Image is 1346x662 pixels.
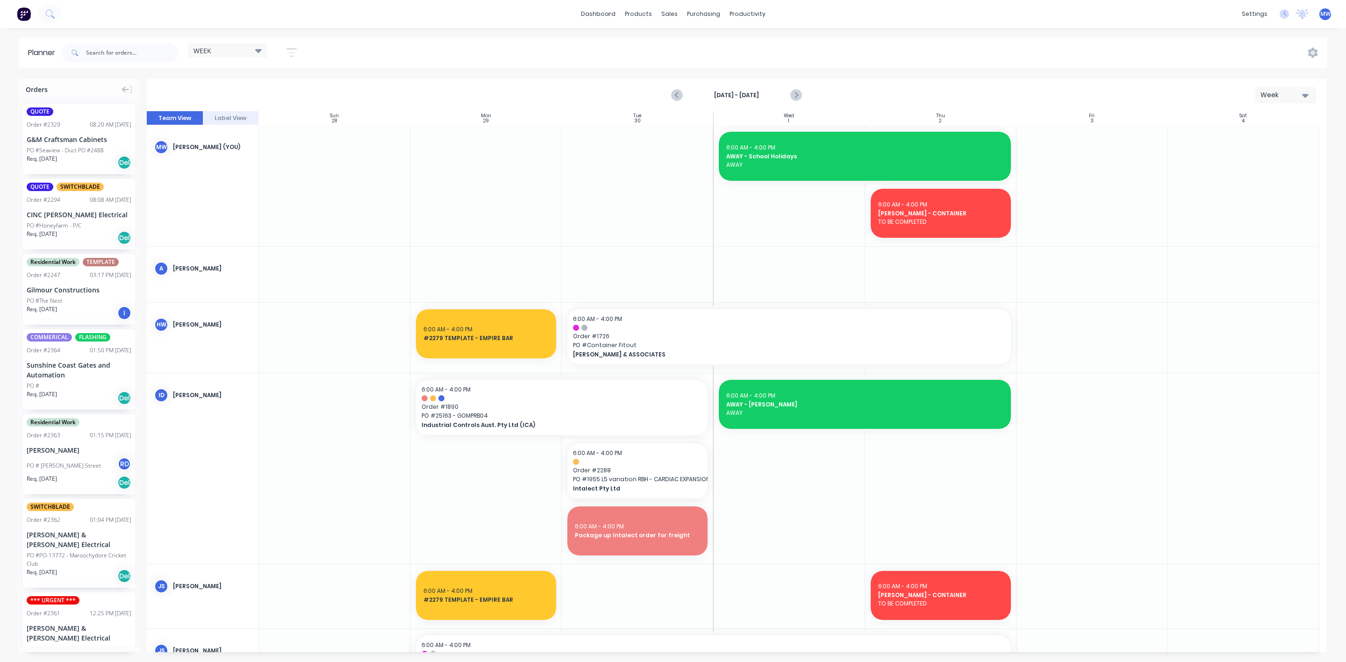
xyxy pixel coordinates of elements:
span: Req. [DATE] [27,305,57,313]
span: Residential Work [27,258,79,266]
span: 6:00 AM - 4:00 PM [726,143,775,151]
div: PO #The Nest [27,297,62,305]
div: [PERSON_NAME] [173,320,251,329]
span: Industrial Controls Aust. Pty Ltd (ICA) [422,421,674,429]
div: Thu [936,113,945,119]
div: 12:25 PM [DATE] [90,609,131,618]
span: Orders [26,85,48,94]
span: 6:00 AM - 4:00 PM [423,325,473,333]
input: Search for orders... [86,43,179,62]
span: Req. [DATE] [27,155,57,163]
div: Mon [481,113,491,119]
span: [PERSON_NAME] - CONTAINER [878,209,1003,218]
span: SWITCHBLADE [57,183,104,191]
span: MW [1320,10,1331,18]
div: [PERSON_NAME] [173,264,251,273]
div: productivity [725,7,770,21]
a: dashboard [576,7,620,21]
span: 6:00 AM - 4:00 PM [422,385,471,393]
div: Fri [1089,113,1095,119]
span: PO # 25163 - GOMPRB04 [422,412,702,420]
div: 2 [939,119,942,123]
div: PO #Seaview - Duct PO #2488 [27,146,104,155]
span: TEMPLATE [83,258,119,266]
div: A [154,262,168,276]
span: Residential Work [27,418,79,427]
div: 08:20 AM [DATE] [90,121,131,129]
div: Sun [330,113,339,119]
div: 30 [634,119,641,123]
div: RD [117,457,131,471]
div: settings [1237,7,1272,21]
button: Label View [203,111,259,125]
div: Sunshine Coast Gates and Automation [27,360,131,380]
div: products [620,7,657,21]
span: 6:00 AM - 4:00 PM [878,582,927,590]
div: Wed [784,113,794,119]
button: Week [1255,87,1316,103]
div: Order # 2362 [27,516,60,524]
span: 6:00 AM - 4:00 PM [573,315,622,323]
div: MW [154,140,168,154]
div: 28 [332,119,337,123]
div: Sat [1239,113,1247,119]
div: Del [117,569,131,583]
div: G&M Craftsman Cabinets [27,135,131,144]
div: Del [117,476,131,490]
span: Intalect Pty Ltd [573,484,689,493]
div: Del [117,391,131,405]
div: Planner [28,47,60,58]
div: PO #PO-13772 - Maroochydore Cricket Club [27,551,131,568]
span: Order # 1726 [573,332,1005,341]
div: 03:17 PM [DATE] [90,271,131,279]
div: 01:04 PM [DATE] [90,516,131,524]
span: Req. [DATE] [27,568,57,577]
span: 6:00 AM - 4:00 PM [878,200,927,208]
div: PO #Honeyfarm - P/C [27,221,81,230]
div: [PERSON_NAME] [27,445,131,455]
div: JS [154,579,168,593]
span: Order # 2288 [573,466,702,475]
span: AWAY - [PERSON_NAME] [726,400,1003,409]
span: Req. [DATE] [27,230,57,238]
div: Order # 2364 [27,346,60,355]
span: TO BE COMPLETED [878,599,1003,608]
div: [PERSON_NAME] (You) [173,143,251,151]
div: 29 [483,119,489,123]
span: AWAY [726,161,1003,169]
span: 6:00 AM - 4:00 PM [423,587,473,595]
strong: [DATE] - [DATE] [690,91,783,100]
img: Factory [17,7,31,21]
span: PO # 1955 L5 variation RBH - CARDIAC EXPANSION [573,475,702,484]
div: 4 [1242,119,1245,123]
div: HW [154,318,168,332]
div: purchasing [682,7,725,21]
span: Order # 1890 [422,403,702,411]
span: PO # Container Fitout [573,341,1005,349]
span: 6:00 AM - 4:00 PM [573,449,622,457]
span: QUOTE [27,183,53,191]
div: PO # [PERSON_NAME] Street [27,462,101,470]
span: QUOTE [27,107,53,116]
div: Order # 2247 [27,271,60,279]
span: COMMERICAL [27,333,72,342]
div: Gilmour Constructions [27,285,131,295]
span: #2279 TEMPLATE - EMPIRE BAR [423,334,549,342]
span: [PERSON_NAME] & ASSOCIATES [573,350,962,359]
div: Order # 2363 [27,431,60,440]
div: Order # 2329 [27,121,60,129]
span: FLASHING [75,333,110,342]
div: sales [657,7,682,21]
span: 6:00 AM - 4:00 PM [726,392,775,399]
div: I [117,306,131,320]
span: Req. [DATE] [27,475,57,483]
span: 6:00 AM - 4:00 PM [575,522,624,530]
div: Order # 2294 [27,196,60,204]
span: #2279 TEMPLATE - EMPIRE BAR [423,596,549,604]
button: Team View [147,111,203,125]
div: Tue [633,113,641,119]
span: Package up Intalect order for freight [575,531,700,540]
div: 08:08 AM [DATE] [90,196,131,204]
div: 1 [788,119,789,123]
div: [PERSON_NAME] [173,647,251,655]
